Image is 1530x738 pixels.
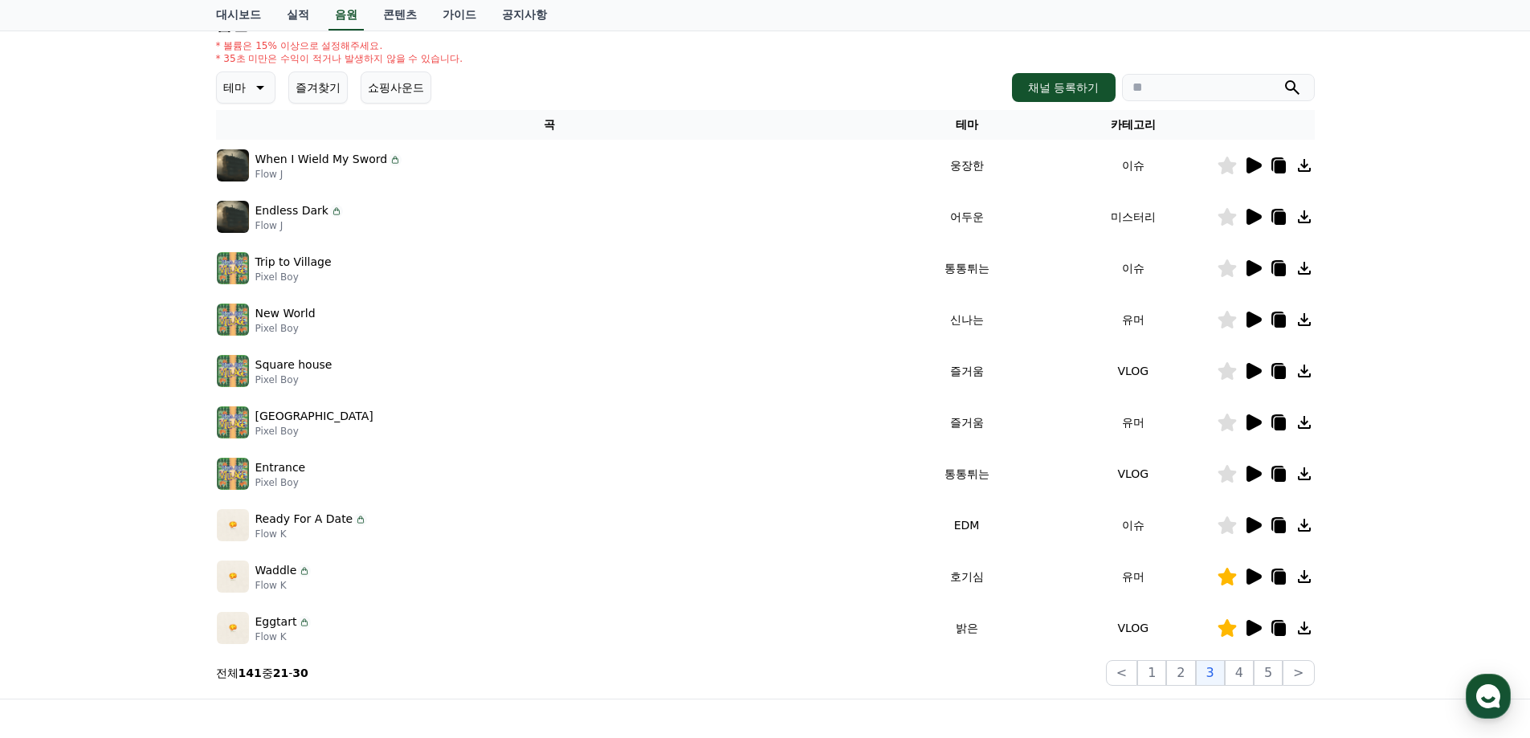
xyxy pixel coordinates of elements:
[255,408,373,425] p: [GEOGRAPHIC_DATA]
[248,533,267,546] span: 설정
[1106,660,1137,686] button: <
[217,304,249,336] img: music
[1283,660,1314,686] button: >
[883,345,1050,397] td: 즐거움
[883,140,1050,191] td: 웅장한
[217,355,249,387] img: music
[1254,660,1283,686] button: 5
[255,476,306,489] p: Pixel Boy
[255,322,316,335] p: Pixel Boy
[216,15,1315,33] h4: 음원
[217,509,249,541] img: music
[1050,602,1216,654] td: VLOG
[883,243,1050,294] td: 통통튀는
[217,406,249,438] img: music
[255,357,333,373] p: Square house
[255,511,353,528] p: Ready For A Date
[216,665,308,681] p: 전체 중 -
[361,71,431,104] button: 쇼핑사운드
[217,561,249,593] img: music
[1050,397,1216,448] td: 유머
[216,39,463,52] p: * 볼륨은 15% 이상으로 설정해주세요.
[1050,110,1216,140] th: 카테고리
[255,151,388,168] p: When I Wield My Sword
[883,110,1050,140] th: 테마
[255,373,333,386] p: Pixel Boy
[1050,191,1216,243] td: 미스터리
[255,579,312,592] p: Flow K
[883,602,1050,654] td: 밝은
[1050,448,1216,499] td: VLOG
[5,509,106,549] a: 홈
[883,191,1050,243] td: 어두운
[288,71,348,104] button: 즐겨찾기
[216,71,275,104] button: 테마
[883,397,1050,448] td: 즐거움
[1050,345,1216,397] td: VLOG
[216,52,463,65] p: * 35초 미만은 수익이 적거나 발생하지 않을 수 있습니다.
[255,219,343,232] p: Flow J
[217,612,249,644] img: music
[51,533,60,546] span: 홈
[255,630,312,643] p: Flow K
[273,667,288,679] strong: 21
[255,528,368,540] p: Flow K
[255,459,306,476] p: Entrance
[255,202,328,219] p: Endless Dark
[883,448,1050,499] td: 통통튀는
[1050,140,1216,191] td: 이슈
[255,271,332,283] p: Pixel Boy
[147,534,166,547] span: 대화
[239,667,262,679] strong: 141
[255,254,332,271] p: Trip to Village
[255,305,316,322] p: New World
[217,201,249,233] img: music
[1050,243,1216,294] td: 이슈
[1166,660,1195,686] button: 2
[255,168,402,181] p: Flow J
[1050,294,1216,345] td: 유머
[217,252,249,284] img: music
[255,562,297,579] p: Waddle
[106,509,207,549] a: 대화
[883,499,1050,551] td: EDM
[216,110,883,140] th: 곡
[217,149,249,181] img: music
[207,509,308,549] a: 설정
[1225,660,1254,686] button: 4
[255,614,297,630] p: Eggtart
[223,76,246,99] p: 테마
[1012,73,1115,102] button: 채널 등록하기
[292,667,308,679] strong: 30
[1196,660,1225,686] button: 3
[883,551,1050,602] td: 호기심
[255,425,373,438] p: Pixel Boy
[883,294,1050,345] td: 신나는
[1137,660,1166,686] button: 1
[1050,551,1216,602] td: 유머
[217,458,249,490] img: music
[1050,499,1216,551] td: 이슈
